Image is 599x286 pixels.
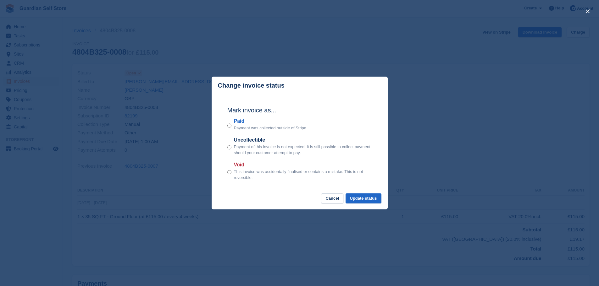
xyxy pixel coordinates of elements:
[234,117,308,125] label: Paid
[234,169,372,181] p: This invoice was accidentally finalised or contains a mistake. This is not reversible.
[234,144,372,156] p: Payment of this invoice is not expected. It is still possible to collect payment should your cust...
[583,6,593,16] button: close
[234,136,372,144] label: Uncollectible
[218,82,285,89] p: Change invoice status
[346,193,381,204] button: Update status
[227,105,372,115] h2: Mark invoice as...
[321,193,343,204] button: Cancel
[234,161,372,169] label: Void
[234,125,308,131] p: Payment was collected outside of Stripe.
